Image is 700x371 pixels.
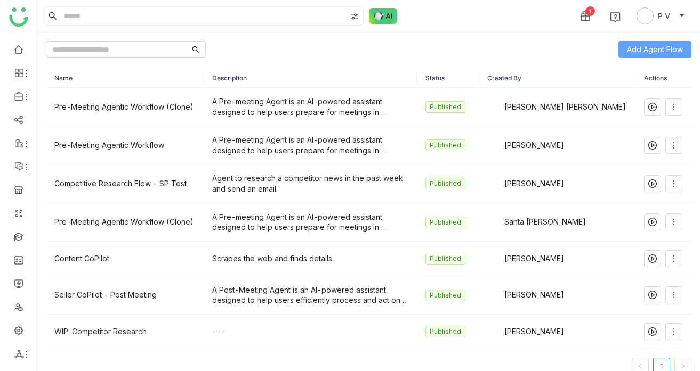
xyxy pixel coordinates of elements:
div: A Pre-meeting Agent is an AI-powered assistant designed to help users prepare for meetings in adv... [212,135,408,155]
div: --- [212,326,408,337]
span: [PERSON_NAME] [504,253,564,265]
nz-tag: Published [425,101,465,113]
th: Status [417,69,479,88]
span: P V [658,10,670,22]
span: [PERSON_NAME] [504,326,564,337]
img: ask-buddy-normal.svg [369,8,398,24]
div: Pre-Meeting Agentic Workflow (Clone) [54,101,195,113]
th: Description [204,69,417,88]
img: avatar [637,7,654,24]
div: 1 [585,6,595,16]
div: A Pre-meeting Agent is an AI-powered assistant designed to help users prepare for meetings in adv... [212,212,408,233]
span: Santa [PERSON_NAME] [504,216,586,228]
div: Agent to research a competitor news in the past week and send an email. [212,173,408,194]
div: WIP: Competitor Research [54,326,195,337]
span: Add Agent Flow [627,44,683,55]
img: logo [9,7,28,27]
img: 684a9845de261c4b36a3b50d [487,252,500,265]
th: Name [46,69,204,88]
div: Pre-Meeting Agentic Workflow (Clone) [54,216,195,228]
img: search-type.svg [350,12,359,21]
img: help.svg [610,12,621,22]
div: A Post-Meeting Agent is an AI-powered assistant designed to help users efficiently process and ac... [212,285,408,306]
div: Scrapes the web and finds details. [212,253,408,264]
span: [PERSON_NAME] [504,178,564,189]
span: [PERSON_NAME] [504,139,564,151]
img: 684a9845de261c4b36a3b50d [487,288,500,301]
img: 684fd8469a55a50394c15cbc [487,177,500,190]
div: Pre-Meeting Agentic Workflow [54,139,195,151]
span: [PERSON_NAME] [504,289,564,301]
img: 684a959c82a3912df7c0cd23 [487,101,500,113]
img: 684a956282a3912df7c0cc3a [487,216,500,228]
button: P V [634,7,687,24]
th: Created By [479,69,636,88]
nz-tag: Published [425,290,465,301]
div: Seller CoPilot - Post Meeting [54,289,195,301]
nz-tag: Published [425,178,465,189]
div: Content CoPilot [54,253,195,265]
span: [PERSON_NAME] [PERSON_NAME] [504,101,626,113]
img: 6860d480bc89cb0674c8c7e9 [487,325,500,338]
nz-tag: Published [425,253,465,265]
nz-tag: Published [425,139,465,151]
th: Actions [635,69,691,88]
img: 6860d480bc89cb0674c8c7e9 [487,139,500,152]
nz-tag: Published [425,326,465,337]
div: Competitive Research Flow - SP Test [54,178,195,189]
button: Add Agent Flow [618,41,691,58]
div: A Pre-meeting Agent is an AI-powered assistant designed to help users prepare for meetings in adv... [212,96,408,117]
nz-tag: Published [425,217,465,228]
